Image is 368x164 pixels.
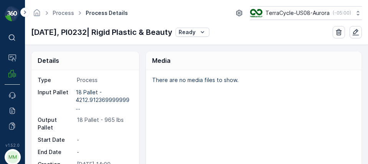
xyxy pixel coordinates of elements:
p: TerraCycle-US08-Aurora [265,9,330,17]
p: - [77,148,131,156]
img: logo [5,6,20,21]
p: Input Pallet [38,89,73,112]
p: - [77,136,131,144]
button: Ready [176,28,209,37]
a: Process [53,10,74,16]
button: TerraCycle-US08-Aurora(-05:00) [250,6,362,20]
p: Start Date [38,136,74,144]
p: Ready [179,28,196,36]
p: [DATE], PI0232| Rigid Plastic & Beauty [31,26,172,38]
span: Total Weight : [7,138,45,145]
p: End Date [38,148,74,156]
span: Net Weight : [7,151,40,157]
p: 18 Pallet - 965 lbs [77,116,131,131]
span: v 1.52.0 [5,143,20,148]
a: Homepage [33,11,41,18]
div: MM [7,151,19,163]
span: Name : [7,126,25,132]
p: Type [38,76,74,84]
img: image_ci7OI47.png [250,9,262,17]
span: - [40,151,43,157]
p: Process [77,76,131,84]
span: Pallet_US08 #9326 [25,126,76,132]
p: Media [152,56,171,65]
p: ( -05:00 ) [333,10,351,16]
span: Process Details [84,9,129,17]
p: 18 Pallet - 4212.912369999999 ... [76,89,131,111]
span: 70 [45,138,52,145]
p: Output Pallet [38,116,74,131]
p: Details [38,56,59,65]
p: There are no media files to show. [152,76,353,84]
